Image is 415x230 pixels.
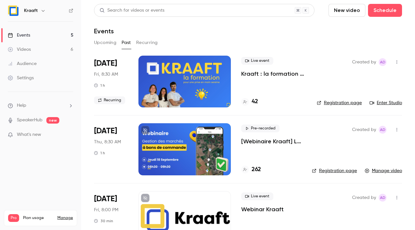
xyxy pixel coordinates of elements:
div: Audience [8,60,37,67]
a: [Webinaire Kraaft] La gestion des marchés à bons de commande et des petites interventions [241,137,302,145]
img: Kraaft [8,5,18,16]
a: Registration page [317,100,362,106]
button: Recurring [136,38,158,48]
a: SpeakerHub [17,117,42,124]
a: Kraaft : la formation 💪 [241,70,306,78]
span: Fri, 8:30 AM [94,71,118,78]
a: Registration page [312,168,357,174]
div: 30 min [94,218,113,224]
span: Created by [352,194,376,202]
span: [DATE] [94,126,117,136]
span: Ad [380,126,385,134]
a: 262 [241,165,261,174]
span: What's new [17,131,41,138]
button: New video [328,4,365,17]
h4: 262 [252,165,261,174]
div: Sep 19 Fri, 8:30 AM (Europe/Paris) [94,56,128,107]
span: Live event [241,192,273,200]
span: Fri, 8:00 PM [94,207,118,213]
div: Settings [8,75,34,81]
span: Alice de Guyenro [379,126,386,134]
h4: 42 [252,97,258,106]
span: Ad [380,58,385,66]
span: Created by [352,58,376,66]
a: Webinar Kraaft [241,205,284,213]
span: Alice de Guyenro [379,194,386,202]
div: 1 h [94,83,105,88]
span: Live event [241,57,273,65]
a: Manage [57,215,73,221]
span: new [46,117,59,124]
span: Help [17,102,26,109]
a: Enter Studio [370,100,402,106]
div: Events [8,32,30,38]
span: Pro [8,214,19,222]
button: Schedule [368,4,402,17]
a: Manage video [365,168,402,174]
span: Alice de Guyenro [379,58,386,66]
button: Upcoming [94,38,116,48]
span: Ad [380,194,385,202]
div: Sep 18 Thu, 8:30 AM (Europe/Paris) [94,123,128,175]
span: [DATE] [94,194,117,204]
div: Videos [8,46,31,53]
span: Pre-recorded [241,125,279,132]
a: 42 [241,97,258,106]
h1: Events [94,27,114,35]
div: Search for videos or events [100,7,164,14]
iframe: Noticeable Trigger [65,132,73,138]
span: Thu, 8:30 AM [94,139,121,145]
li: help-dropdown-opener [8,102,73,109]
span: Plan usage [23,215,53,221]
span: Created by [352,126,376,134]
button: Past [122,38,131,48]
span: Recurring [94,96,125,104]
div: 1 h [94,150,105,156]
span: [DATE] [94,58,117,69]
h6: Kraaft [24,7,38,14]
